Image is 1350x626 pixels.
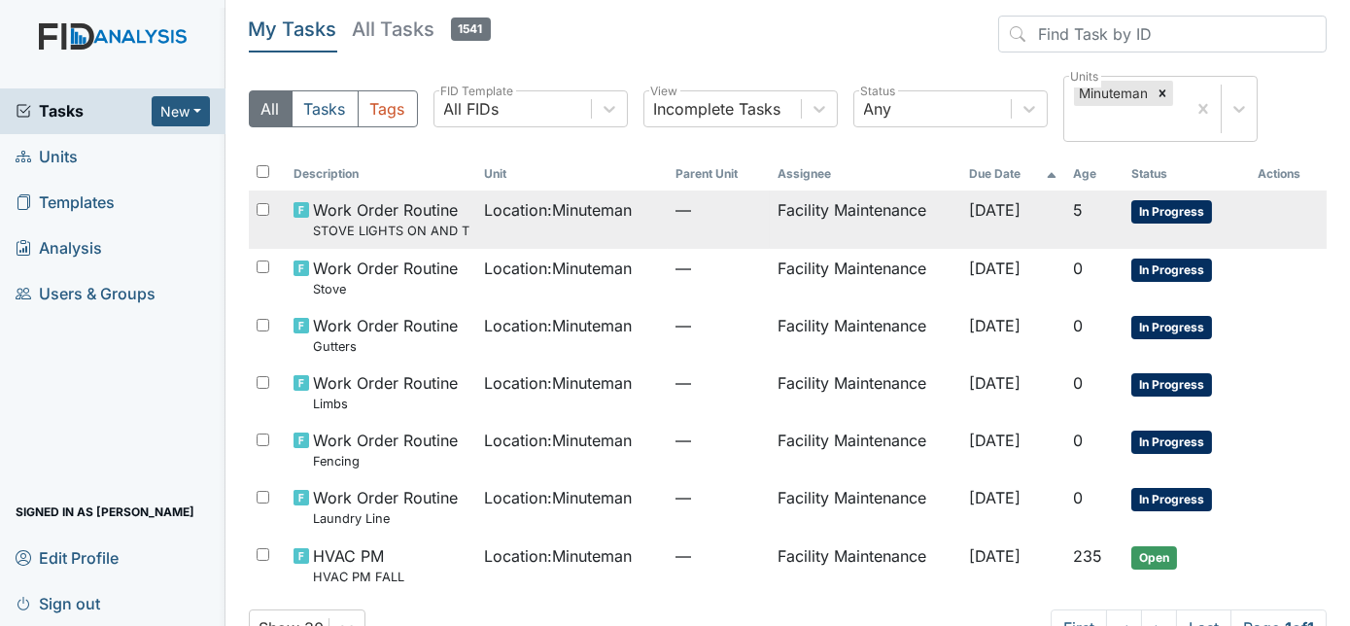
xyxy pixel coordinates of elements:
[770,478,961,536] td: Facility Maintenance
[485,371,633,395] span: Location : Minuteman
[969,488,1021,507] span: [DATE]
[313,371,458,413] span: Work Order Routine Limbs
[1073,200,1083,220] span: 5
[1073,488,1083,507] span: 0
[969,373,1021,393] span: [DATE]
[313,257,458,298] span: Work Order Routine Stove
[16,588,100,618] span: Sign out
[1131,200,1212,224] span: In Progress
[1131,546,1177,570] span: Open
[313,429,458,470] span: Work Order Routine Fencing
[313,509,458,528] small: Laundry Line
[485,486,633,509] span: Location : Minuteman
[1131,488,1212,511] span: In Progress
[16,497,194,527] span: Signed in as [PERSON_NAME]
[969,546,1021,566] span: [DATE]
[1131,259,1212,282] span: In Progress
[668,157,770,191] th: Toggle SortBy
[770,249,961,306] td: Facility Maintenance
[969,431,1021,450] span: [DATE]
[675,486,762,509] span: —
[1073,546,1102,566] span: 235
[16,99,152,122] a: Tasks
[16,142,78,172] span: Units
[292,90,359,127] button: Tasks
[485,257,633,280] span: Location : Minuteman
[1131,431,1212,454] span: In Progress
[313,337,458,356] small: Gutters
[313,568,404,586] small: HVAC PM FALL
[249,16,337,43] h5: My Tasks
[249,90,418,127] div: Type filter
[286,157,477,191] th: Toggle SortBy
[654,97,781,121] div: Incomplete Tasks
[444,97,500,121] div: All FIDs
[1073,259,1083,278] span: 0
[313,222,469,240] small: STOVE LIGHTS ON AND THE STOVE IS OFF
[770,157,961,191] th: Assignee
[770,421,961,478] td: Facility Maintenance
[770,364,961,421] td: Facility Maintenance
[998,16,1327,52] input: Find Task by ID
[353,16,491,43] h5: All Tasks
[1073,373,1083,393] span: 0
[1065,157,1124,191] th: Toggle SortBy
[485,544,633,568] span: Location : Minuteman
[961,157,1064,191] th: Toggle SortBy
[485,198,633,222] span: Location : Minuteman
[675,198,762,222] span: —
[313,198,469,240] span: Work Order Routine STOVE LIGHTS ON AND THE STOVE IS OFF
[1131,373,1212,397] span: In Progress
[485,314,633,337] span: Location : Minuteman
[675,371,762,395] span: —
[770,306,961,364] td: Facility Maintenance
[358,90,418,127] button: Tags
[313,280,458,298] small: Stove
[864,97,892,121] div: Any
[16,279,156,309] span: Users & Groups
[1250,157,1327,191] th: Actions
[770,537,961,594] td: Facility Maintenance
[1124,157,1250,191] th: Toggle SortBy
[770,191,961,248] td: Facility Maintenance
[1131,316,1212,339] span: In Progress
[313,486,458,528] span: Work Order Routine Laundry Line
[477,157,669,191] th: Toggle SortBy
[451,17,491,41] span: 1541
[257,165,269,178] input: Toggle All Rows Selected
[152,96,210,126] button: New
[969,316,1021,335] span: [DATE]
[485,429,633,452] span: Location : Minuteman
[16,542,119,573] span: Edit Profile
[313,314,458,356] span: Work Order Routine Gutters
[313,452,458,470] small: Fencing
[675,544,762,568] span: —
[675,257,762,280] span: —
[1073,431,1083,450] span: 0
[313,544,404,586] span: HVAC PM HVAC PM FALL
[969,200,1021,220] span: [DATE]
[675,314,762,337] span: —
[16,188,115,218] span: Templates
[313,395,458,413] small: Limbs
[1073,316,1083,335] span: 0
[16,233,102,263] span: Analysis
[969,259,1021,278] span: [DATE]
[675,429,762,452] span: —
[249,90,293,127] button: All
[1074,81,1152,106] div: Minuteman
